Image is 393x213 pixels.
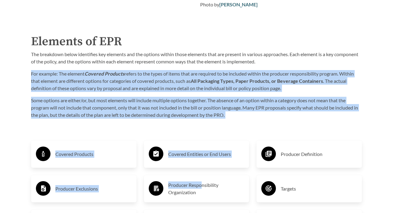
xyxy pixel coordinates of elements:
strong: Covered Products [85,71,124,76]
h3: Covered Products [55,149,132,159]
p: For example: The element refers to the types of items that are required to be included within the... [31,70,362,92]
a: [PERSON_NAME] [219,2,258,7]
h3: Targets [281,184,357,194]
h3: Producer Exclusions [55,184,132,194]
p: The breakdown below identifies key elements and the options within those elements that are presen... [31,51,362,65]
h3: Producer Definition [281,149,357,159]
h2: Elements of EPR [31,32,362,51]
h3: Producer Responsibility Organization [168,181,245,196]
div: Photo by [200,1,367,8]
p: Some options are either/or, but most elements will include multiple options together. The absence... [31,97,362,119]
h3: Covered Entities or End Users [168,149,245,159]
strong: All Packaging Types, Paper Products, or Beverage Containers [191,78,323,84]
